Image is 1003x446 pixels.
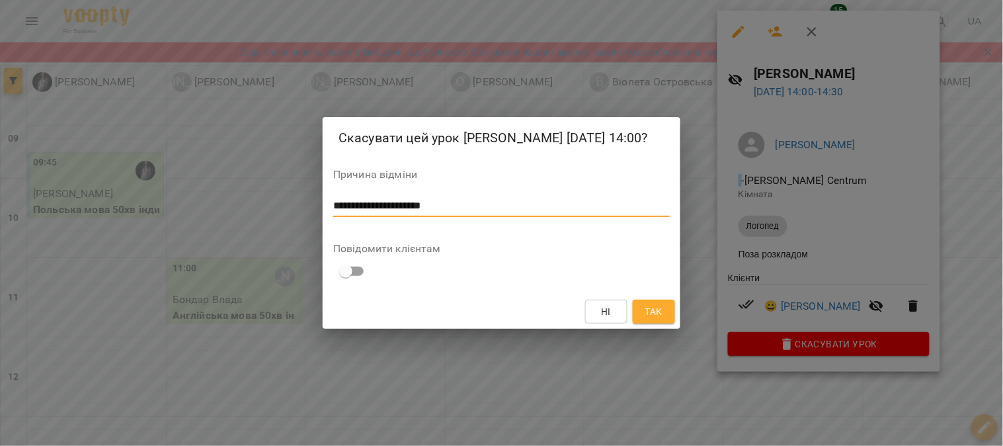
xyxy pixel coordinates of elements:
[333,244,670,254] label: Повідомити клієнтам
[339,128,664,148] h2: Скасувати цей урок [PERSON_NAME] [DATE] 14:00?
[585,300,627,324] button: Ні
[645,304,662,320] span: Так
[633,300,675,324] button: Так
[601,304,611,320] span: Ні
[333,169,670,180] label: Причина відміни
